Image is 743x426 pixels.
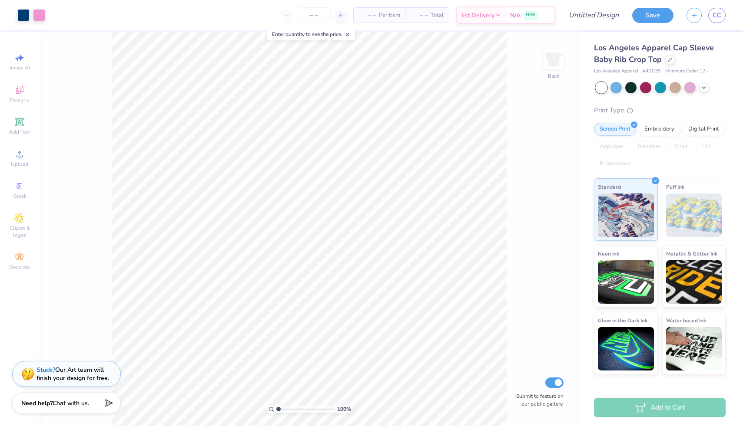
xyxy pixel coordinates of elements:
[411,11,428,20] span: – –
[562,7,626,24] input: Untitled Design
[598,327,654,370] img: Glow in the Dark Ink
[297,7,331,23] input: – –
[510,11,521,20] span: N/A
[594,123,636,136] div: Screen Print
[665,68,709,75] span: Minimum Order: 12 +
[669,140,693,153] div: Vinyl
[9,128,30,135] span: Add Text
[631,140,666,153] div: Transfers
[53,399,89,407] span: Chat with us.
[666,260,722,304] img: Metallic & Glitter Ink
[461,11,494,20] span: Est. Delivery
[594,157,636,170] div: Rhinestones
[337,405,351,413] span: 100 %
[666,316,706,325] span: Water based Ink
[639,123,680,136] div: Embroidery
[594,43,714,65] span: Los Angeles Apparel Cap Sleeve Baby Rib Crop Top
[11,161,28,167] span: Upload
[598,316,647,325] span: Glow in the Dark Ink
[9,264,30,271] span: Decorate
[632,8,673,23] button: Save
[666,182,684,191] span: Puff Ink
[594,105,726,115] div: Print Type
[666,327,722,370] img: Water based Ink
[36,366,109,382] div: Our Art team will finish your design for free.
[598,249,619,258] span: Neon Ink
[696,140,716,153] div: Foil
[10,64,30,71] span: Image AI
[545,50,562,68] img: Back
[10,96,29,103] span: Designs
[359,11,376,20] span: – –
[511,392,564,408] label: Submit to feature on our public gallery.
[548,72,559,80] div: Back
[379,11,400,20] span: Per Item
[431,11,444,20] span: Total
[594,68,638,75] span: Los Angeles Apparel
[598,182,621,191] span: Standard
[594,140,629,153] div: Applique
[666,193,722,237] img: Puff Ink
[708,8,726,23] a: CC
[713,10,721,20] span: CC
[643,68,661,75] span: # 43035
[21,399,53,407] strong: Need help?
[598,260,654,304] img: Neon Ink
[598,193,654,237] img: Standard
[526,12,535,18] span: FREE
[683,123,725,136] div: Digital Print
[4,225,35,239] span: Clipart & logos
[36,366,55,374] strong: Stuck?
[267,28,355,40] div: Enter quantity to see the price.
[666,249,717,258] span: Metallic & Glitter Ink
[13,193,27,200] span: Greek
